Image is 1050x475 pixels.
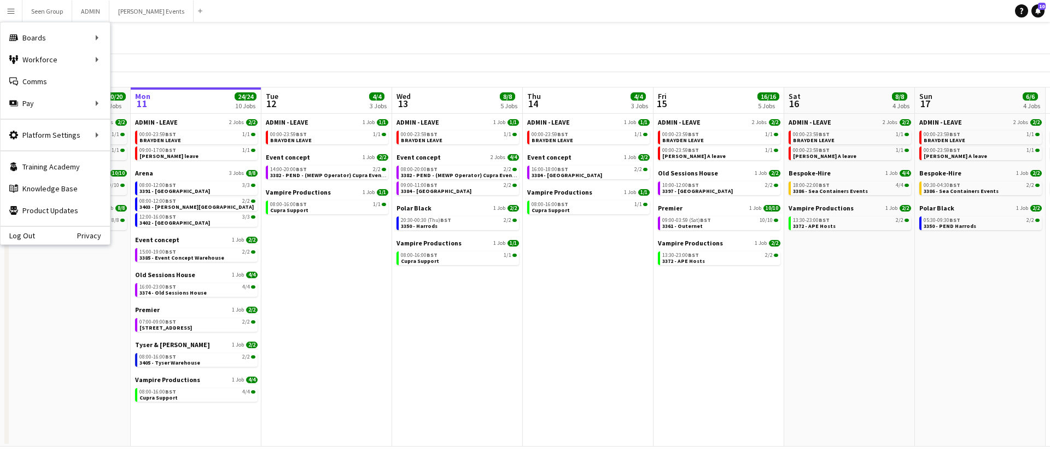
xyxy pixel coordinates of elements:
span: BST [296,166,307,173]
a: 00:00-23:59BST1/1BRAYDEN LEAVE [139,131,255,143]
div: Vampire Productions1 Job2/213:30-23:00BST2/23372 - APE Hosts [789,204,911,232]
span: BST [427,131,437,138]
span: 08:00-16:00 [532,202,568,207]
div: Vampire Productions1 Job1/108:00-16:00BST1/1Cupra Support [527,188,650,216]
div: Vampire Productions1 Job2/213:30-23:00BST2/23372 - APE Hosts [658,239,780,267]
a: 08:00-12:00BST3/33391 - [GEOGRAPHIC_DATA] [139,181,255,194]
div: Bespoke-Hire1 Job2/200:30-04:30BST2/23386 - Sea Containers Events [919,169,1042,204]
span: 3350 - PEND Harrods [924,222,976,230]
span: 2/2 [507,205,519,212]
span: 2/2 [634,167,642,172]
span: 15:00-19:00 [139,249,176,255]
span: BST [427,251,437,259]
span: 1/1 [377,119,388,126]
span: BRAYDEN LEAVE [401,137,442,144]
span: 2 Jobs [883,119,897,126]
span: 1/1 [1026,148,1034,153]
span: Cupra Support [270,207,308,214]
span: ADMIN - LEAVE [135,118,178,126]
span: 1/1 [765,148,773,153]
span: ADMIN - LEAVE [919,118,962,126]
button: Seen Group [22,1,72,22]
div: ADMIN - LEAVE2 Jobs2/200:00-23:59BST1/1BRAYDEN LEAVE00:00-23:59BST1/1[PERSON_NAME] A leave [658,118,780,169]
span: 2/2 [242,198,250,204]
button: [PERSON_NAME] Events [109,1,194,22]
span: 1/1 [638,119,650,126]
span: 3397 - Old Sessions House [662,187,733,195]
span: Old Sessions House [658,169,718,177]
span: ADMIN - LEAVE [527,118,570,126]
span: BST [165,213,176,220]
div: Polar Black1 Job2/220:30-00:30 (Thu)BST2/23350 - Harrods [396,204,519,239]
a: Product Updates [1,200,110,221]
span: 10 [1038,3,1046,10]
a: 00:00-23:59BST1/1BRAYDEN LEAVE [924,131,1040,143]
span: 1 Job [232,272,244,278]
span: 4/4 [896,183,903,188]
span: BST [557,201,568,208]
span: 00:30-04:30 [924,183,960,188]
div: ADMIN - LEAVE2 Jobs2/200:00-23:59BST1/1BRAYDEN LEAVE00:00-23:59BST1/1[PERSON_NAME] A leave [789,118,911,169]
span: 10/10 [760,218,773,223]
span: 1/1 [1026,132,1034,137]
a: Vampire Productions1 Job1/1 [396,239,519,247]
span: Vampire Productions [789,204,854,212]
a: 13:30-23:00BST2/23372 - APE Hosts [662,251,778,264]
span: BST [165,131,176,138]
div: Event concept2 Jobs4/408:00-20:00BST2/23382 - PEND - (MEWP Operator) Cupra Event Day09:00-11:00BS... [396,153,519,204]
span: 16:00-23:00 [139,284,176,290]
span: BST [165,248,176,255]
span: Premier [658,204,682,212]
span: 2/2 [504,167,511,172]
span: ADMIN - LEAVE [396,118,439,126]
span: 1/1 [112,148,119,153]
a: 12:00-16:00BST3/33402 - [GEOGRAPHIC_DATA] [139,213,255,226]
span: 08:00-12:00 [139,198,176,204]
span: 2/2 [769,170,780,177]
a: 13:30-23:00BST2/23372 - APE Hosts [793,216,909,229]
span: 4/4 [900,170,911,177]
div: Premier1 Job10/1009:00-03:59 (Sat)BST10/103361 - Outernet [658,204,780,239]
span: 05:30-09:30 [924,218,960,223]
span: ADMIN - LEAVE [266,118,308,126]
span: ADMIN - LEAVE [789,118,831,126]
span: Cupra Support [401,257,439,265]
span: 1 Job [363,154,375,161]
span: BRAYDEN LEAVE [793,137,835,144]
span: Polar Black [396,204,431,212]
span: 2/2 [765,253,773,258]
span: BST [165,181,176,189]
span: Bespoke-Hire [789,169,831,177]
span: BST [819,146,830,154]
span: BST [688,131,699,138]
div: ADMIN - LEAVE2 Jobs2/200:00-23:59BST1/1BRAYDEN LEAVE00:00-23:59BST1/1[PERSON_NAME] A leave [919,118,1042,169]
a: Arena3 Jobs8/8 [135,169,258,177]
span: 2/2 [638,154,650,161]
span: 20:30-00:30 (Thu) [401,218,451,223]
span: 1/1 [504,253,511,258]
span: Chris Lane leave [139,153,199,160]
a: Vampire Productions1 Job2/2 [658,239,780,247]
span: 1/1 [634,132,642,137]
a: 00:00-23:59BST1/1BRAYDEN LEAVE [532,131,647,143]
a: 00:00-23:59BST1/1BRAYDEN LEAVE [662,131,778,143]
span: 2/2 [377,154,388,161]
span: 1/1 [242,148,250,153]
span: 3386 - Sea Containers Events [924,187,999,195]
div: Vampire Productions1 Job1/108:00-16:00BST1/1Cupra Support [266,188,388,216]
span: 00:00-23:59 [532,132,568,137]
span: 3403 - Burgess Park [139,203,254,210]
span: 08:00-16:00 [401,253,437,258]
span: Vampire Productions [658,239,723,247]
span: BST [165,146,176,154]
a: Old Sessions House1 Job2/2 [658,169,780,177]
span: BST [819,131,830,138]
span: 2/2 [246,307,258,313]
div: Old Sessions House1 Job2/210:00-12:00BST2/23397 - [GEOGRAPHIC_DATA] [658,169,780,204]
span: 8/8 [112,218,119,223]
span: 1 Job [755,240,767,247]
span: BRAYDEN LEAVE [270,137,312,144]
span: 1/1 [377,189,388,196]
div: Arena3 Jobs8/808:00-12:00BST3/33391 - [GEOGRAPHIC_DATA]08:00-12:00BST2/23403 - [PERSON_NAME][GEOG... [135,169,258,236]
span: 1 Job [232,307,244,313]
